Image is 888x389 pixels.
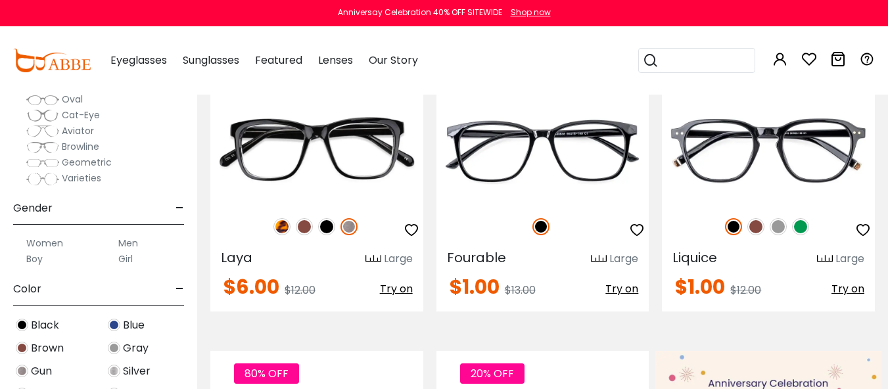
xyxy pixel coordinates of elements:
[183,53,239,68] span: Sunglasses
[532,218,549,235] img: Black
[175,273,184,305] span: -
[609,251,638,267] div: Large
[511,7,551,18] div: Shop now
[26,109,59,122] img: Cat-Eye.png
[13,49,91,72] img: abbeglasses.com
[255,53,302,68] span: Featured
[16,319,28,331] img: Black
[340,218,358,235] img: Gun
[318,218,335,235] img: Black
[792,218,809,235] img: Green
[118,235,138,251] label: Men
[285,283,315,298] span: $12.00
[436,97,649,204] img: Black Fourable - Plastic ,Universal Bridge Fit
[817,254,833,264] img: size ruler
[26,156,59,170] img: Geometric.png
[725,218,742,235] img: Black
[591,254,607,264] img: size ruler
[31,317,59,333] span: Black
[108,342,120,354] img: Gray
[505,283,536,298] span: $13.00
[62,124,94,137] span: Aviator
[273,218,291,235] img: Leopard
[31,363,52,379] span: Gun
[26,251,43,267] label: Boy
[16,342,28,354] img: Brown
[108,319,120,331] img: Blue
[13,193,53,224] span: Gender
[123,363,151,379] span: Silver
[384,251,413,267] div: Large
[123,317,145,333] span: Blue
[504,7,551,18] a: Shop now
[26,93,59,106] img: Oval.png
[380,277,413,301] button: Try on
[234,363,299,384] span: 80% OFF
[123,340,149,356] span: Gray
[460,363,525,384] span: 20% OFF
[369,53,418,68] span: Our Story
[210,97,423,204] img: Gun Laya - Plastic ,Universal Bridge Fit
[62,140,99,153] span: Browline
[380,281,413,296] span: Try on
[318,53,353,68] span: Lenses
[13,273,41,305] span: Color
[16,365,28,377] img: Gun
[108,365,120,377] img: Silver
[835,251,864,267] div: Large
[221,248,252,267] span: Laya
[118,251,133,267] label: Girl
[730,283,761,298] span: $12.00
[450,273,500,301] span: $1.00
[26,172,59,186] img: Varieties.png
[26,235,63,251] label: Women
[605,281,638,296] span: Try on
[338,7,502,18] div: Anniversay Celebration 40% OFF SITEWIDE
[672,248,717,267] span: Liquice
[447,248,506,267] span: Fourable
[675,273,725,301] span: $1.00
[223,273,279,301] span: $6.00
[296,218,313,235] img: Brown
[831,281,864,296] span: Try on
[62,93,83,106] span: Oval
[365,254,381,264] img: size ruler
[62,108,100,122] span: Cat-Eye
[62,172,101,185] span: Varieties
[175,193,184,224] span: -
[26,125,59,138] img: Aviator.png
[26,141,59,154] img: Browline.png
[770,218,787,235] img: Gray
[110,53,167,68] span: Eyeglasses
[662,97,875,204] img: Black Liquice - Plastic ,Universal Bridge Fit
[747,218,764,235] img: Brown
[31,340,64,356] span: Brown
[605,277,638,301] button: Try on
[62,156,112,169] span: Geometric
[831,277,864,301] button: Try on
